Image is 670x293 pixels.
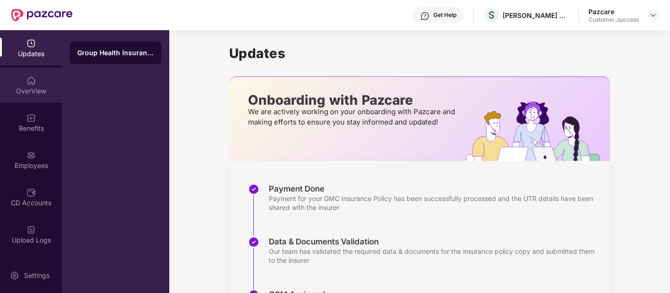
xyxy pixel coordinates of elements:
[26,39,36,48] img: svg+xml;base64,PHN2ZyBpZD0iVXBkYXRlZCIgeG1sbnM9Imh0dHA6Ly93d3cudzMub3JnLzIwMDAvc3ZnIiB3aWR0aD0iMj...
[420,11,430,21] img: svg+xml;base64,PHN2ZyBpZD0iSGVscC0zMngzMiIgeG1sbnM9Imh0dHA6Ly93d3cudzMub3JnLzIwMDAvc3ZnIiB3aWR0aD...
[77,48,154,58] div: Group Health Insurance
[488,9,495,21] span: S
[248,236,259,248] img: svg+xml;base64,PHN2ZyBpZD0iU3RlcC1Eb25lLTMyeDMyIiB4bWxucz0iaHR0cDovL3d3dy53My5vcmcvMjAwMC9zdmciIH...
[649,11,657,19] img: svg+xml;base64,PHN2ZyBpZD0iRHJvcGRvd24tMzJ4MzIiIHhtbG5zPSJodHRwOi8vd3d3LnczLm9yZy8yMDAwL3N2ZyIgd2...
[503,11,569,20] div: [PERSON_NAME] Devi Charitable Trust
[433,11,456,19] div: Get Help
[588,7,639,16] div: Pazcare
[269,194,601,212] div: Payment for your GMC Insurance Policy has been successfully processed and the UTR details have be...
[588,16,639,24] div: Customer_success
[269,247,601,265] div: Our team has validated the required data & documents for the insurance policy copy and submitted ...
[248,184,259,195] img: svg+xml;base64,PHN2ZyBpZD0iU3RlcC1Eb25lLTMyeDMyIiB4bWxucz0iaHR0cDovL3d3dy53My5vcmcvMjAwMC9zdmciIH...
[248,96,458,104] p: Onboarding with Pazcare
[21,271,52,280] div: Settings
[26,151,36,160] img: svg+xml;base64,PHN2ZyBpZD0iRW1wbG95ZWVzIiB4bWxucz0iaHR0cDovL3d3dy53My5vcmcvMjAwMC9zdmciIHdpZHRoPS...
[26,188,36,197] img: svg+xml;base64,PHN2ZyBpZD0iQ0RfQWNjb3VudHMiIGRhdGEtbmFtZT0iQ0QgQWNjb3VudHMiIHhtbG5zPSJodHRwOi8vd3...
[229,45,610,61] h1: Updates
[11,9,73,21] img: New Pazcare Logo
[269,236,601,247] div: Data & Documents Validation
[466,101,610,161] img: hrOnboarding
[26,225,36,234] img: svg+xml;base64,PHN2ZyBpZD0iVXBsb2FkX0xvZ3MiIGRhdGEtbmFtZT0iVXBsb2FkIExvZ3MiIHhtbG5zPSJodHRwOi8vd3...
[269,184,601,194] div: Payment Done
[10,271,19,280] img: svg+xml;base64,PHN2ZyBpZD0iU2V0dGluZy0yMHgyMCIgeG1sbnM9Imh0dHA6Ly93d3cudzMub3JnLzIwMDAvc3ZnIiB3aW...
[26,113,36,123] img: svg+xml;base64,PHN2ZyBpZD0iQmVuZWZpdHMiIHhtbG5zPSJodHRwOi8vd3d3LnczLm9yZy8yMDAwL3N2ZyIgd2lkdGg9Ij...
[26,76,36,85] img: svg+xml;base64,PHN2ZyBpZD0iSG9tZSIgeG1sbnM9Imh0dHA6Ly93d3cudzMub3JnLzIwMDAvc3ZnIiB3aWR0aD0iMjAiIG...
[248,107,458,127] p: We are actively working on your onboarding with Pazcare and making efforts to ensure you stay inf...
